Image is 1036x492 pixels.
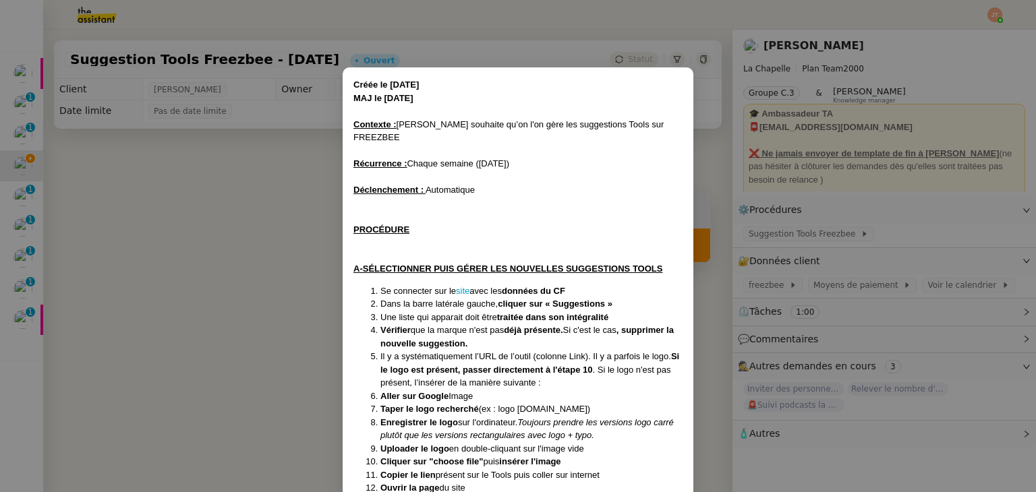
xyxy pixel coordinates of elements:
[380,402,683,416] li: (ex : logo [DOMAIN_NAME])
[380,404,479,414] strong: Taper le logo recherché
[380,311,683,324] li: Une liste qui apparait doit être
[380,468,683,482] li: présent sur le Tools puis coller sur internet
[380,455,683,468] li: puis
[353,80,419,90] strong: Créée le [DATE]
[497,312,608,322] strong: traitée dans son intégralité
[504,325,563,335] strong: déjà présente.
[380,324,683,350] li: que la marque n'est pas Si c'est le cas
[380,390,683,403] li: Image
[353,93,413,103] strong: MAJ le [DATE]
[380,297,683,311] li: Dans la barre latérale gauche,
[498,299,612,309] strong: cliquer sur « Suggestions »
[353,264,662,274] u: A-SÉLECTIONNER PUIS GÉRER LES NOUVELLES SUGGESTIONS TOOLS
[380,443,449,454] strong: Uploader le logo
[380,325,674,348] strong: , supprimer la nouvelle suggestion.
[353,224,409,235] u: PROCÉDURE
[499,456,560,466] strong: insérer l'image
[380,350,683,390] li: Il y a systématiquement l’URL de l’outil (colonne Link). Il y a parfois le logo. . Si le logo n'e...
[353,118,683,144] div: [PERSON_NAME] souhaite qu’on l'on gère les suggestions Tools sur FREEZBEE
[353,183,683,197] div: Automatique
[380,325,411,335] strong: Vérifier
[380,470,436,480] strong: Copier le lien
[380,417,674,441] em: Toujours prendre les versions logo carré plutôt que les versions rectangulaires avec logo + typo.
[380,442,683,456] li: en double-cliquant sur l'image vide
[380,351,679,375] strong: Si le logo est présent, passer directement à l'étape 10
[353,158,407,168] u: Récurrence :
[353,185,424,195] u: Déclenchement :
[380,417,458,427] strong: Enregistrer le logo
[380,416,683,442] li: sur l'ordinateur.
[380,456,483,466] strong: Cliquer sur "choose file"
[353,157,683,171] div: Chaque semaine ([DATE])
[380,391,449,401] strong: Aller sur Google
[353,119,397,129] u: Contexte :
[456,286,469,296] a: site
[380,284,683,298] li: Se connecter sur le avec les
[502,286,565,296] strong: données du CF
